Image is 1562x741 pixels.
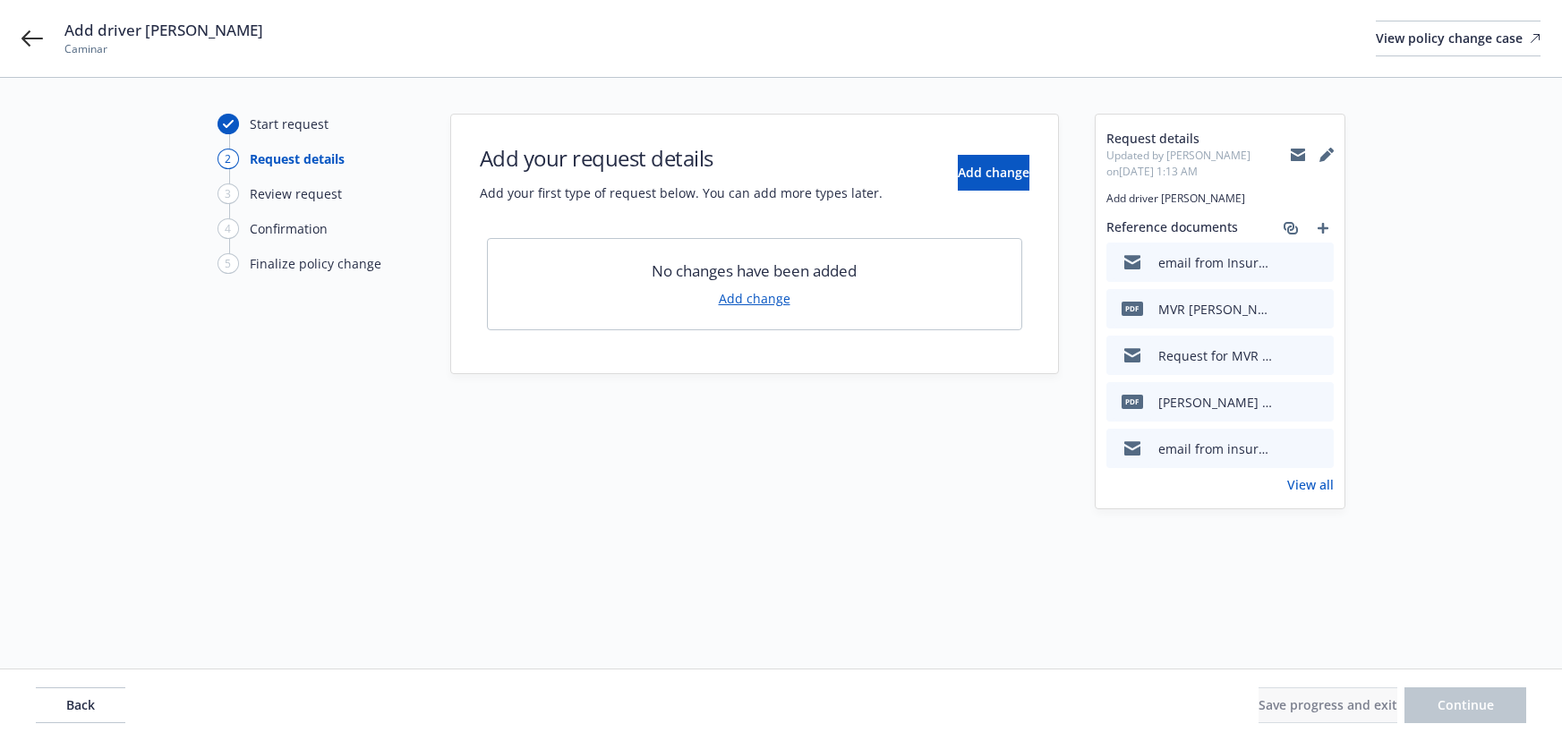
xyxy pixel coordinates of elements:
div: 3 [218,183,239,204]
div: Request for MVR Caminar Driver Authorization Form | [PERSON_NAME] | Assistant Case Manager [1158,346,1275,365]
button: Save progress and exit [1259,687,1397,723]
span: Add change [958,164,1029,181]
span: Updated by [PERSON_NAME] on [DATE] 1:13 AM [1106,148,1291,180]
div: email from insured run MVR .msg [1158,439,1275,458]
a: View all [1287,475,1334,494]
div: [PERSON_NAME] - Driver_Authorization_Form (1).pdf [1158,393,1275,412]
button: download file [1282,393,1296,412]
div: email from Insured with insured correct license info.msg [1158,253,1275,272]
button: download file [1282,346,1296,365]
a: add [1312,217,1334,239]
span: Add driver [PERSON_NAME] [1106,191,1334,207]
button: preview file [1310,300,1327,319]
span: pdf [1122,395,1143,408]
h1: Add your request details [480,143,883,173]
button: download file [1282,439,1296,458]
button: Continue [1404,687,1526,723]
a: Add change [719,289,790,308]
div: Request details [250,149,345,168]
div: View policy change case [1376,21,1541,55]
button: preview file [1310,253,1327,272]
span: Reference documents [1106,217,1238,239]
span: No changes have been added [652,260,857,282]
div: 2 [218,149,239,169]
button: preview file [1310,439,1327,458]
button: Add change [958,155,1029,191]
span: Caminar [64,41,263,57]
a: View policy change case [1376,21,1541,56]
button: preview file [1310,393,1327,412]
button: download file [1282,253,1296,272]
div: 4 [218,218,239,239]
button: preview file [1310,346,1327,365]
span: Request details [1106,129,1291,148]
div: MVR [PERSON_NAME].pdf [1158,300,1275,319]
span: Continue [1438,696,1494,713]
span: pdf [1122,302,1143,315]
a: associate [1280,217,1302,239]
div: Start request [250,115,329,133]
div: Review request [250,184,342,203]
span: Save progress and exit [1259,696,1397,713]
span: Add your first type of request below. You can add more types later. [480,183,883,202]
button: download file [1282,300,1296,319]
button: Back [36,687,125,723]
span: Back [66,696,95,713]
span: Add driver [PERSON_NAME] [64,20,263,41]
div: Confirmation [250,219,328,238]
div: Finalize policy change [250,254,381,273]
div: 5 [218,253,239,274]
